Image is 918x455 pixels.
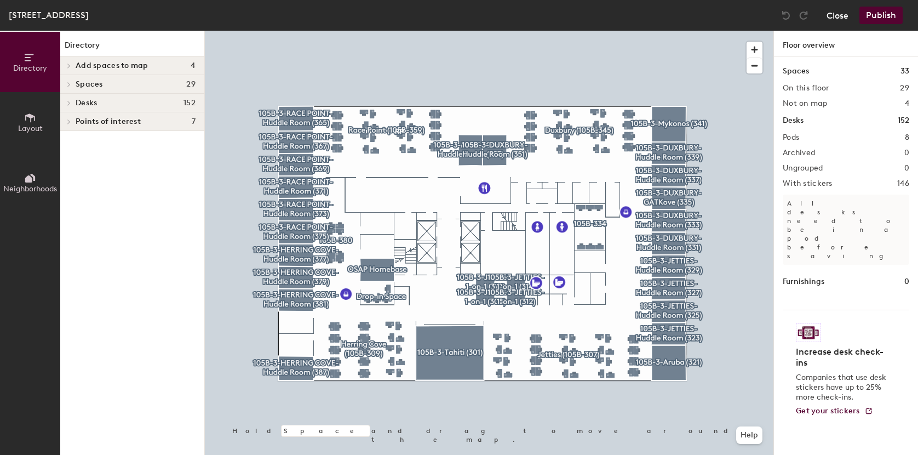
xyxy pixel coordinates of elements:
p: Companies that use desk stickers have up to 25% more check-ins. [796,373,890,402]
span: Add spaces to map [76,61,148,70]
h4: Increase desk check-ins [796,346,890,368]
h1: Directory [60,39,204,56]
p: All desks need to be in a pod before saving [783,195,909,265]
h2: 0 [904,164,909,173]
button: Help [736,426,762,444]
span: Get your stickers [796,406,860,416]
span: 7 [192,117,196,126]
h2: On this floor [783,84,829,93]
h2: Not on map [783,99,827,108]
h2: 29 [900,84,909,93]
h1: 152 [898,115,909,127]
h2: Ungrouped [783,164,823,173]
span: 29 [186,80,196,89]
h1: Floor overview [774,31,918,56]
h2: 146 [897,179,909,188]
span: Layout [18,124,43,133]
h1: Desks [783,115,804,127]
span: Neighborhoods [3,184,57,194]
h1: Spaces [783,65,809,77]
span: Desks [76,99,97,107]
h2: 0 [904,149,909,157]
span: Spaces [76,80,103,89]
h1: 0 [904,276,909,288]
img: Redo [798,10,809,21]
span: 4 [191,61,196,70]
span: Directory [13,64,47,73]
h2: 4 [905,99,909,108]
h2: Archived [783,149,815,157]
img: Sticker logo [796,323,821,342]
div: [STREET_ADDRESS] [9,8,89,22]
a: Get your stickers [796,407,873,416]
button: Publish [859,7,903,24]
h1: Furnishings [783,276,824,288]
h2: Pods [783,133,799,142]
img: Undo [781,10,791,21]
h2: With stickers [783,179,833,188]
h1: 33 [900,65,909,77]
button: Close [827,7,848,24]
h2: 8 [905,133,909,142]
span: Points of interest [76,117,141,126]
span: 152 [183,99,196,107]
